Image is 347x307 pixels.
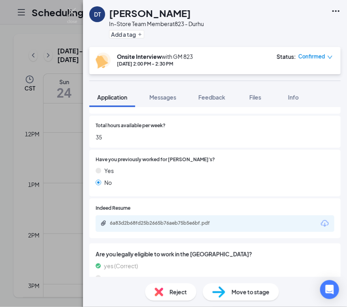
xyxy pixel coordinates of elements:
[320,280,339,299] div: Open Intercom Messenger
[249,94,261,101] span: Files
[97,94,127,101] span: Application
[117,53,162,60] b: Onsite Interview
[96,133,334,141] span: 35
[117,53,193,60] div: with GM 823
[109,30,144,38] button: PlusAdd a tag
[96,250,334,258] span: Are you legally eligible to work in the [GEOGRAPHIC_DATA]?
[104,178,112,187] span: No
[149,94,176,101] span: Messages
[320,219,330,228] svg: Download
[109,6,191,20] h1: [PERSON_NAME]
[170,288,187,296] span: Reject
[110,220,221,226] div: 6a83d2b68fd25b2665b76aeb75b5e6bf.pdf
[100,220,107,226] svg: Paperclip
[327,55,333,60] span: down
[298,53,325,60] span: Confirmed
[94,10,101,18] div: DT
[117,60,193,67] div: [DATE] 2:00 PM - 2:30 PM
[96,156,215,164] span: Have you previously worked for [PERSON_NAME]'s?
[198,94,225,101] span: Feedback
[277,53,296,60] div: Status :
[288,94,299,101] span: Info
[232,288,270,296] span: Move to stage
[104,262,138,270] span: yes (Correct)
[331,6,341,16] svg: Ellipses
[109,20,204,28] div: In-Store Team Member at 823 - Durhu
[96,122,166,130] span: Total hours available per week?
[138,32,142,37] svg: Plus
[100,220,228,228] a: Paperclip6a83d2b68fd25b2665b76aeb75b5e6bf.pdf
[96,205,130,212] span: Indeed Resume
[104,166,114,175] span: Yes
[104,273,111,282] span: no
